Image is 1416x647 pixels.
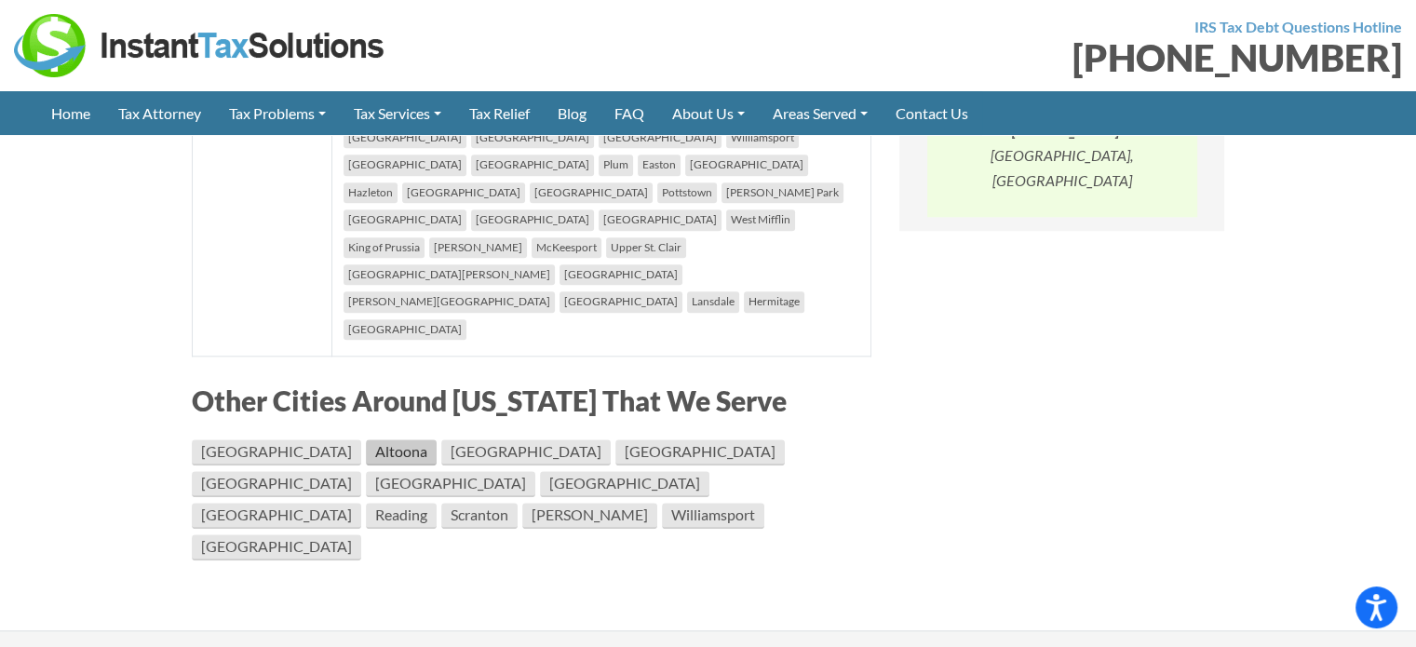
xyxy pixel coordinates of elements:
[344,264,555,285] li: [GEOGRAPHIC_DATA][PERSON_NAME]
[685,155,808,175] li: [GEOGRAPHIC_DATA]
[215,91,340,135] a: Tax Problems
[192,534,361,560] a: [GEOGRAPHIC_DATA]
[192,471,361,497] a: [GEOGRAPHIC_DATA]
[759,91,882,135] a: Areas Served
[540,471,709,497] a: [GEOGRAPHIC_DATA]
[662,503,764,529] a: Williamsport
[722,39,1403,76] div: [PHONE_NUMBER]
[522,503,657,529] a: [PERSON_NAME]
[606,237,686,258] li: Upper St. Clair
[560,264,682,285] li: [GEOGRAPHIC_DATA]
[600,91,658,135] a: FAQ
[471,128,594,148] li: [GEOGRAPHIC_DATA]
[744,291,804,312] li: Hermitage
[344,182,398,203] li: Hazleton
[560,291,682,312] li: [GEOGRAPHIC_DATA]
[471,155,594,175] li: [GEOGRAPHIC_DATA]
[455,91,544,135] a: Tax Relief
[366,439,437,465] a: Altoona
[441,439,611,465] a: [GEOGRAPHIC_DATA]
[687,291,739,312] li: Lansdale
[429,237,527,258] li: [PERSON_NAME]
[344,291,555,312] li: [PERSON_NAME][GEOGRAPHIC_DATA]
[726,128,799,148] li: Williamsport
[530,182,653,203] li: [GEOGRAPHIC_DATA]
[658,91,759,135] a: About Us
[192,5,331,357] th: Cities in [US_STATE]
[991,146,1133,189] i: [GEOGRAPHIC_DATA], [GEOGRAPHIC_DATA]
[532,237,601,258] li: McKeesport
[471,209,594,230] li: [GEOGRAPHIC_DATA]
[599,155,633,175] li: Plum
[344,209,466,230] li: [GEOGRAPHIC_DATA]
[657,182,717,203] li: Pottstown
[340,91,455,135] a: Tax Services
[37,91,104,135] a: Home
[599,128,721,148] li: [GEOGRAPHIC_DATA]
[615,439,785,465] a: [GEOGRAPHIC_DATA]
[366,471,535,497] a: [GEOGRAPHIC_DATA]
[344,155,466,175] li: [GEOGRAPHIC_DATA]
[344,128,466,148] li: [GEOGRAPHIC_DATA]
[344,237,425,258] li: King of Prussia
[599,209,721,230] li: [GEOGRAPHIC_DATA]
[726,209,795,230] li: West Mifflin
[192,439,361,465] a: [GEOGRAPHIC_DATA]
[192,503,361,529] a: [GEOGRAPHIC_DATA]
[192,381,871,420] h3: Other Cities Around [US_STATE] That We Serve
[14,14,386,77] img: Instant Tax Solutions Logo
[638,155,681,175] li: Easton
[441,503,518,529] a: Scranton
[104,91,215,135] a: Tax Attorney
[366,503,437,529] a: Reading
[1194,18,1402,35] strong: IRS Tax Debt Questions Hotline
[344,319,466,340] li: [GEOGRAPHIC_DATA]
[402,182,525,203] li: [GEOGRAPHIC_DATA]
[14,34,386,52] a: Instant Tax Solutions Logo
[721,182,843,203] li: [PERSON_NAME] Park
[882,91,982,135] a: Contact Us
[544,91,600,135] a: Blog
